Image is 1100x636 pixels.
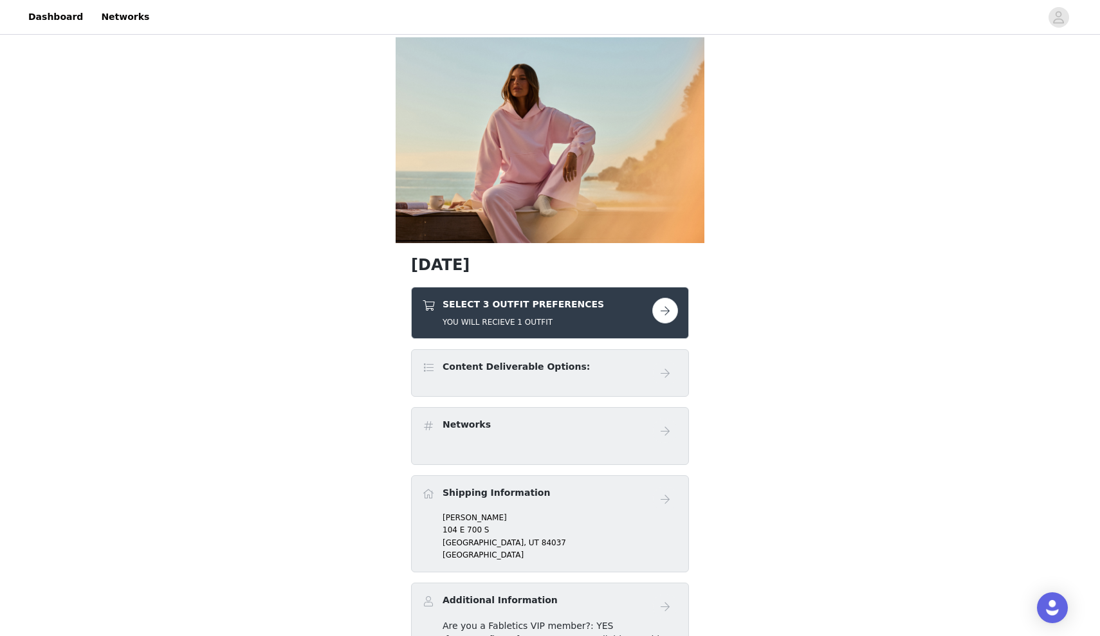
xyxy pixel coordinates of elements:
[411,475,689,572] div: Shipping Information
[411,253,689,277] h1: [DATE]
[443,360,590,374] h4: Content Deliverable Options:
[443,512,678,523] p: [PERSON_NAME]
[1052,7,1065,28] div: avatar
[1037,592,1068,623] div: Open Intercom Messenger
[443,594,558,607] h4: Additional Information
[411,407,689,465] div: Networks
[443,549,678,561] p: [GEOGRAPHIC_DATA]
[443,538,526,547] span: [GEOGRAPHIC_DATA],
[529,538,539,547] span: UT
[396,37,704,243] img: campaign image
[21,3,91,32] a: Dashboard
[443,524,678,536] p: 104 E 700 S
[542,538,566,547] span: 84037
[443,486,550,500] h4: Shipping Information
[443,316,604,328] h5: YOU WILL RECIEVE 1 OUTFIT
[93,3,157,32] a: Networks
[411,287,689,339] div: SELECT 3 OUTFIT PREFERENCES
[443,621,613,631] span: Are you a Fabletics VIP member?: YES
[411,349,689,397] div: Content Deliverable Options:
[443,298,604,311] h4: SELECT 3 OUTFIT PREFERENCES
[443,418,491,432] h4: Networks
